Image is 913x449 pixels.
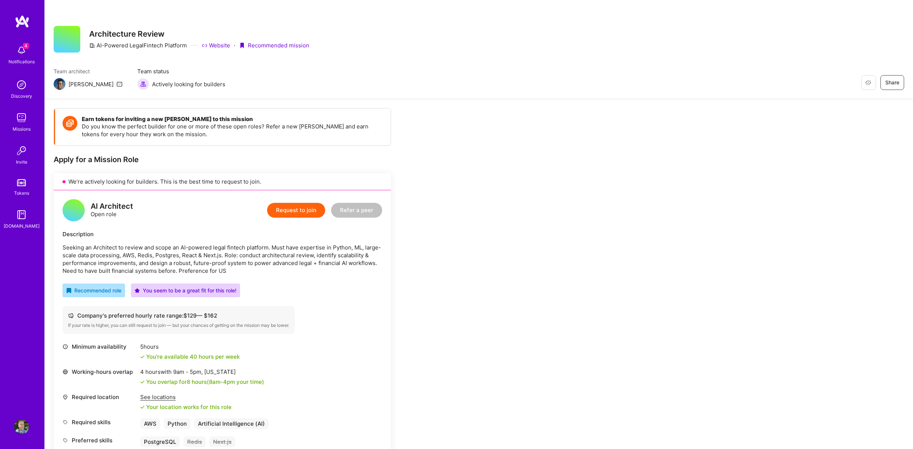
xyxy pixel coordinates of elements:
i: icon Tag [63,438,68,443]
span: Actively looking for builders [152,80,225,88]
span: Team status [137,67,225,75]
img: Actively looking for builders [137,78,149,90]
i: icon Clock [63,344,68,349]
div: We’re actively looking for builders. This is the best time to request to join. [54,173,391,190]
div: Python [164,418,191,429]
div: Company's preferred hourly rate range: $ 129 — $ 162 [68,312,289,319]
i: icon Tag [63,419,68,425]
div: AWS [140,418,160,429]
div: Required location [63,393,137,401]
p: Seeking an Architect to review and scope an AI-powered legal fintech platform. Must have expertis... [63,244,382,275]
div: Tokens [14,189,29,197]
img: User Avatar [14,419,29,434]
img: Team Architect [54,78,65,90]
div: Recommended role [66,287,121,294]
a: Website [202,41,230,49]
img: Token icon [63,116,77,131]
div: Recommended mission [239,41,309,49]
div: Missions [13,125,31,133]
i: icon Check [140,405,145,409]
button: Refer a peer [331,203,382,218]
div: Description [63,230,382,238]
img: Invite [14,143,29,158]
button: Request to join [267,203,325,218]
i: icon Location [63,394,68,400]
div: Preferred skills [63,436,137,444]
img: tokens [17,179,26,186]
i: icon World [63,369,68,375]
i: icon Check [140,355,145,359]
span: Share [885,79,899,86]
div: You seem to be a great fit for this role! [135,287,236,294]
span: 8am - 4pm [209,378,235,385]
h4: Earn tokens for inviting a new [PERSON_NAME] to this mission [82,116,383,123]
div: Apply for a Mission Role [54,155,391,164]
span: 9am - 5pm , [172,368,204,375]
div: · [234,41,235,49]
i: icon Check [140,380,145,384]
span: 4 [23,43,29,49]
img: bell [14,43,29,58]
div: AI Architect [91,202,133,210]
div: Discovery [11,92,32,100]
img: guide book [14,207,29,222]
p: Do you know the perfect builder for one or more of these open roles? Refer a new [PERSON_NAME] an... [82,123,383,138]
button: Share [880,75,904,90]
div: Artificial Intelligence (AI) [194,418,269,429]
img: teamwork [14,110,29,125]
div: Next.js [209,436,235,447]
i: icon Mail [117,81,122,87]
div: [PERSON_NAME] [68,80,114,88]
div: 5 hours [140,343,240,351]
div: Your location works for this role [140,403,232,411]
div: AI-Powered LegalFintech Platform [89,41,187,49]
div: Minimum availability [63,343,137,351]
i: icon EyeClosed [865,80,871,86]
img: logo [15,15,30,28]
div: See locations [140,393,232,401]
i: icon PurpleRibbon [239,43,245,48]
div: 4 hours with [US_STATE] [140,368,264,376]
i: icon CompanyGray [89,43,95,48]
div: Redis [183,436,206,447]
i: icon RecommendedBadge [66,288,71,293]
div: Invite [16,158,27,166]
div: Required skills [63,418,137,426]
i: icon PurpleStar [135,288,140,293]
div: PostgreSQL [140,436,180,447]
div: You overlap for 8 hours ( your time) [146,378,264,386]
div: If your rate is higher, you can still request to join — but your chances of getting on the missio... [68,322,289,328]
div: Notifications [9,58,35,66]
div: Working-hours overlap [63,368,137,376]
span: Team architect [54,67,122,75]
i: icon Cash [68,313,74,318]
div: Open role [91,202,133,218]
div: [DOMAIN_NAME] [4,222,40,230]
a: User Avatar [12,419,31,434]
div: You're available 40 hours per week [140,353,240,361]
h3: Architecture Review [89,29,309,38]
img: discovery [14,77,29,92]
